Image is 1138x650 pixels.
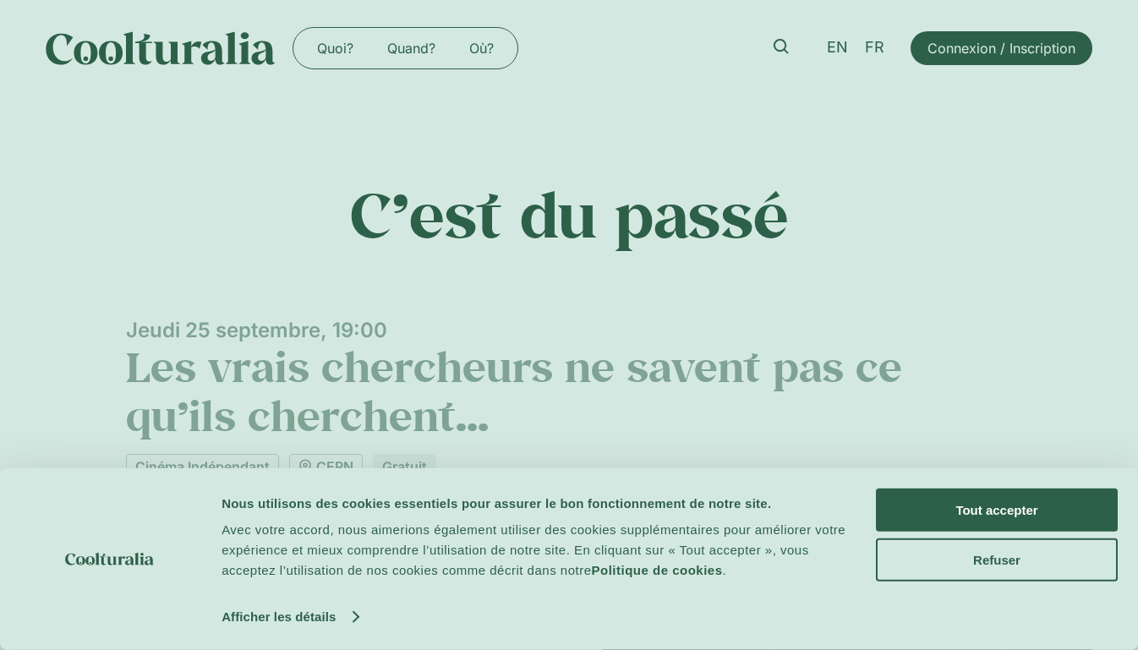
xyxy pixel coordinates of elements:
img: logo [65,553,154,565]
nav: Menu [300,35,511,62]
button: Tout accepter [876,489,1118,532]
div: Jeudi 25 septembre, 19:00 [126,318,1012,342]
div: Gratuit [373,454,436,479]
a: CERN [289,454,363,479]
button: Refuser [876,538,1118,581]
a: Où? [452,35,511,62]
span: . [723,563,727,577]
a: Cinéma Indépendant [126,454,279,479]
div: Nous utilisons des cookies essentiels pour assurer le bon fonctionnement de notre site. [222,493,856,513]
span: FR [865,39,884,57]
a: FR [856,36,893,60]
span: EN [827,39,848,57]
a: Connexion / Inscription [911,31,1092,65]
h1: Les vrais chercheurs ne savent pas ce qu’ils cherchent… [126,342,1012,440]
p: C’est du passé [46,178,1092,250]
a: Politique de cookies [592,563,723,577]
a: EN [818,36,856,60]
a: Quand? [370,35,452,62]
a: Quoi? [300,35,370,62]
span: Connexion / Inscription [927,38,1075,58]
a: Afficher les détails [222,604,358,630]
span: Avec votre accord, nous aimerions également utiliser des cookies supplémentaires pour améliorer v... [222,522,845,577]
